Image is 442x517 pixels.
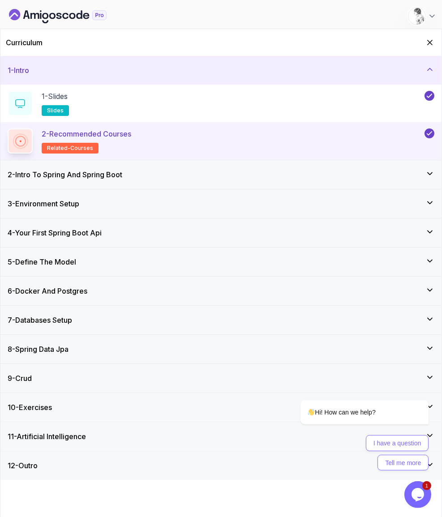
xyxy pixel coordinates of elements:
h3: 10 - Exercises [8,402,52,413]
button: 1-Slidesslides [8,91,434,116]
p: 2 - Recommended Courses [42,128,131,139]
img: user profile image [408,8,425,25]
button: 5-Define The Model [0,248,442,276]
iframe: chat widget [404,481,433,508]
button: 4-Your First Spring Boot Api [0,218,442,247]
button: 1-Intro [0,56,442,85]
h3: 7 - Databases Setup [8,315,72,325]
h3: 12 - Outro [8,460,38,471]
h3: 2 - Intro To Spring And Spring Boot [8,169,122,180]
button: 12-Outro [0,451,442,480]
button: 2-Recommended Coursesrelated-courses [8,128,434,154]
button: 8-Spring Data Jpa [0,335,442,363]
button: user profile image [408,7,437,25]
h3: 4 - Your First Spring Boot Api [8,227,102,238]
span: related-courses [47,145,93,152]
button: 6-Docker And Postgres [0,277,442,305]
button: 7-Databases Setup [0,306,442,334]
button: 3-Environment Setup [0,189,442,218]
h3: 1 - Intro [8,65,29,76]
h3: 8 - Spring Data Jpa [8,344,69,355]
h3: 5 - Define The Model [8,256,76,267]
h3: 3 - Environment Setup [8,198,79,209]
iframe: chat widget [272,319,433,477]
button: 11-Artificial Intelligence [0,422,442,451]
button: Hide Curriculum for mobile [424,36,436,49]
h3: 6 - Docker And Postgres [8,286,87,296]
button: 2-Intro To Spring And Spring Boot [0,160,442,189]
a: Dashboard [9,9,127,23]
button: 10-Exercises [0,393,442,422]
h2: Curriculum [6,37,43,48]
p: 1 - Slides [42,91,68,102]
h3: 9 - Crud [8,373,32,384]
span: slides [47,107,64,114]
h3: 11 - Artificial Intelligence [8,431,86,442]
button: 9-Crud [0,364,442,393]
